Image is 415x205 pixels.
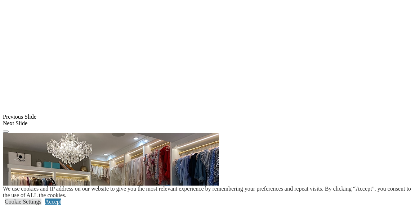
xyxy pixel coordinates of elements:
[3,186,415,199] div: We use cookies and IP address on our website to give you the most relevant experience by remember...
[3,131,9,133] button: Click here to pause slide show
[3,114,412,120] div: Previous Slide
[3,120,412,127] div: Next Slide
[5,199,41,205] a: Cookie Settings
[45,199,61,205] a: Accept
